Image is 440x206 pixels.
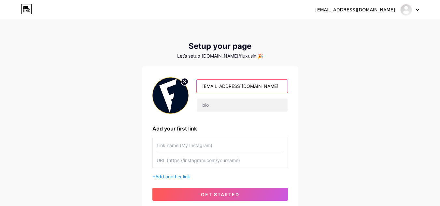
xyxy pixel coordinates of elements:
img: Fluxus Info [400,4,412,16]
div: Setup your page [142,42,298,51]
input: Your name [197,80,287,93]
div: Let’s setup [DOMAIN_NAME]/fluxusin 🎉 [142,53,298,59]
div: Add your first link [152,125,288,132]
div: + [152,173,288,180]
span: get started [201,192,239,197]
button: get started [152,188,288,201]
input: bio [197,99,287,112]
span: Add another link [155,174,190,179]
input: Link name (My Instagram) [157,138,284,153]
img: profile pic [152,77,189,114]
input: URL (https://instagram.com/yourname) [157,153,284,168]
div: [EMAIL_ADDRESS][DOMAIN_NAME] [315,7,395,13]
